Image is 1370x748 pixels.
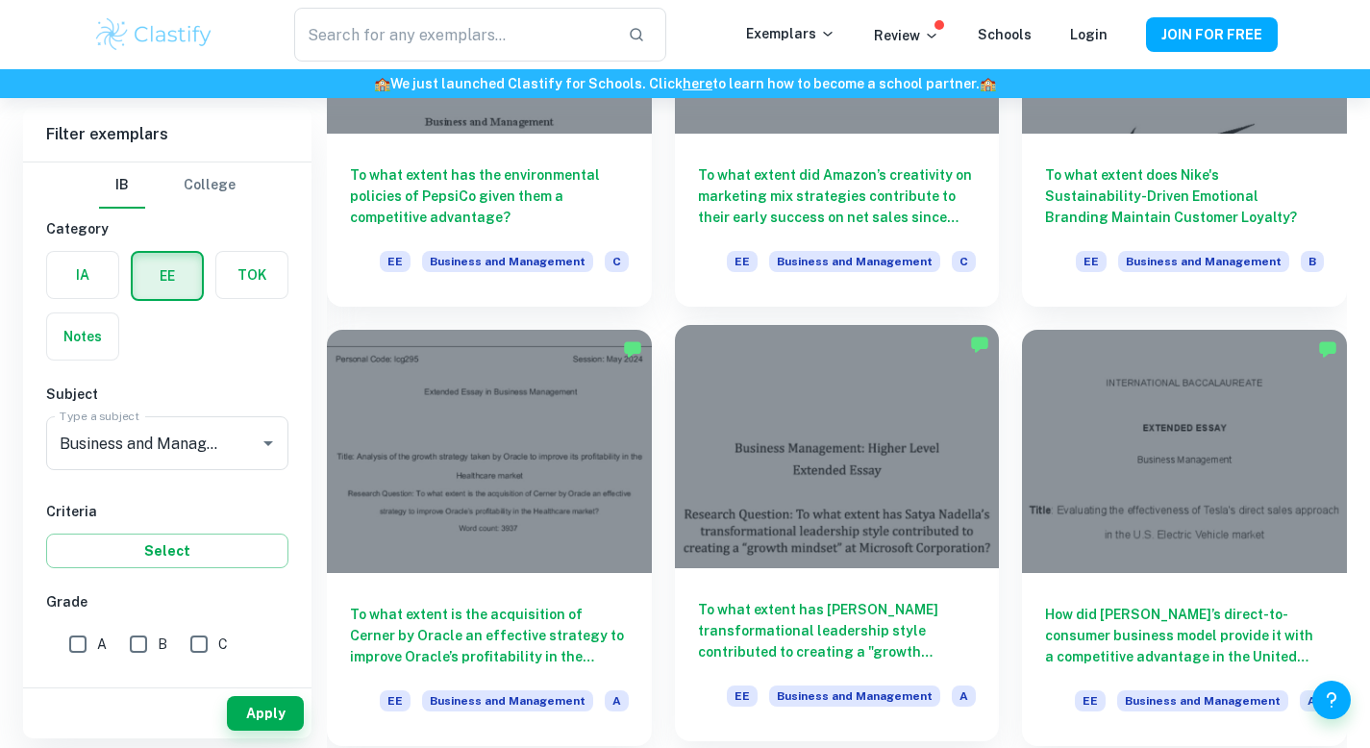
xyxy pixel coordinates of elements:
h6: To what extent is the acquisition of Cerner by Oracle an effective strategy to improve Oracle’s p... [350,604,629,667]
span: B [1301,251,1324,272]
span: Business and Management [769,686,940,707]
button: EE [133,253,202,299]
h6: Subject [46,384,288,405]
span: Business and Management [1117,690,1288,711]
span: EE [380,690,411,711]
span: EE [727,251,758,272]
span: C [605,251,629,272]
p: Exemplars [746,23,835,44]
span: 🏫 [374,76,390,91]
span: 🏫 [980,76,996,91]
span: A [1300,690,1324,711]
h6: Criteria [46,501,288,522]
h6: To what extent does Nike's Sustainability-Driven Emotional Branding Maintain Customer Loyalty? [1045,164,1324,228]
a: To what extent has [PERSON_NAME] transformational leadership style contributed to creating a "gro... [675,330,1000,746]
a: To what extent is the acquisition of Cerner by Oracle an effective strategy to improve Oracle’s p... [327,330,652,746]
span: EE [727,686,758,707]
h6: Grade [46,591,288,612]
img: Clastify logo [93,15,215,54]
img: Marked [1318,339,1337,359]
input: Search for any exemplars... [294,8,611,62]
button: Open [255,430,282,457]
span: EE [380,251,411,272]
a: Schools [978,27,1032,42]
h6: Category [46,218,288,239]
h6: How did [PERSON_NAME]’s direct-to-consumer business model provide it with a competitive advantage... [1045,604,1324,667]
h6: Filter exemplars [23,108,311,162]
span: EE [1076,251,1107,272]
button: IB [99,162,145,209]
button: Help and Feedback [1312,681,1351,719]
span: B [158,634,167,655]
h6: We just launched Clastify for Schools. Click to learn how to become a school partner. [4,73,1366,94]
span: A [605,690,629,711]
span: Business and Management [1118,251,1289,272]
button: TOK [216,252,287,298]
span: A [97,634,107,655]
h6: To what extent has [PERSON_NAME] transformational leadership style contributed to creating a "gro... [698,599,977,662]
img: Marked [623,339,642,359]
button: Notes [47,313,118,360]
img: Marked [970,335,989,354]
span: EE [1075,690,1106,711]
span: Business and Management [769,251,940,272]
span: C [952,251,976,272]
span: Business and Management [422,251,593,272]
a: Login [1070,27,1108,42]
a: How did [PERSON_NAME]’s direct-to-consumer business model provide it with a competitive advantage... [1022,330,1347,746]
span: C [218,634,228,655]
div: Filter type choice [99,162,236,209]
h6: To what extent did Amazon’s creativity on marketing mix strategies contribute to their early succ... [698,164,977,228]
button: IA [47,252,118,298]
button: Apply [227,696,304,731]
h6: To what extent has the environmental policies of PepsiCo given them a competitive advantage? [350,164,629,228]
span: A [952,686,976,707]
button: College [184,162,236,209]
button: JOIN FOR FREE [1146,17,1278,52]
span: Business and Management [422,690,593,711]
p: Review [874,25,939,46]
button: Select [46,534,288,568]
a: here [683,76,712,91]
label: Type a subject [60,408,139,424]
